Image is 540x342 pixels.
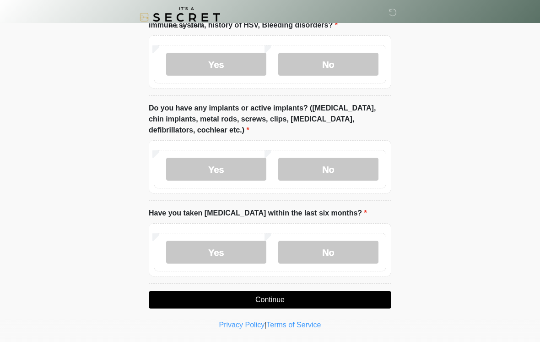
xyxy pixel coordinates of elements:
label: Do you have any implants or active implants? ([MEDICAL_DATA], chin implants, metal rods, screws, ... [149,103,391,136]
label: Have you taken [MEDICAL_DATA] within the last six months? [149,208,367,219]
label: Yes [166,158,266,181]
a: Terms of Service [266,321,321,329]
img: It's A Secret Med Spa Logo [140,7,220,28]
label: Yes [166,53,266,76]
label: No [278,53,378,76]
label: No [278,241,378,264]
label: No [278,158,378,181]
a: Privacy Policy [219,321,265,329]
a: | [265,321,266,329]
button: Continue [149,291,391,309]
label: Yes [166,241,266,264]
